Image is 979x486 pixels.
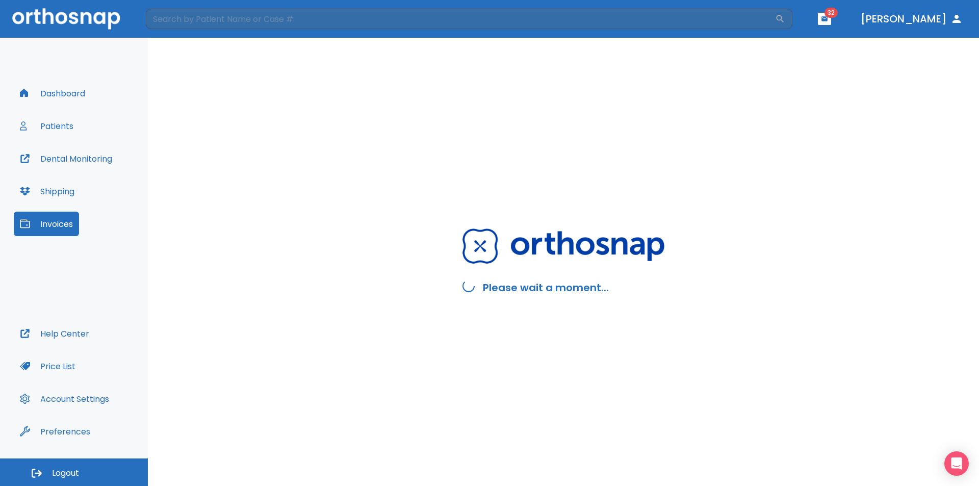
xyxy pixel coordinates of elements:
[14,81,91,106] button: Dashboard
[944,451,969,476] div: Open Intercom Messenger
[14,354,82,378] button: Price List
[12,8,120,29] img: Orthosnap
[14,321,95,346] button: Help Center
[462,228,664,264] img: Orthosnap
[14,146,118,171] button: Dental Monitoring
[14,387,115,411] button: Account Settings
[14,114,80,138] button: Patients
[14,212,79,236] button: Invoices
[825,8,838,18] span: 32
[857,10,967,28] button: [PERSON_NAME]
[14,419,96,444] button: Preferences
[52,468,79,479] span: Logout
[146,9,775,29] input: Search by Patient Name or Case #
[14,179,81,203] button: Shipping
[483,280,609,295] h2: Please wait a moment...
